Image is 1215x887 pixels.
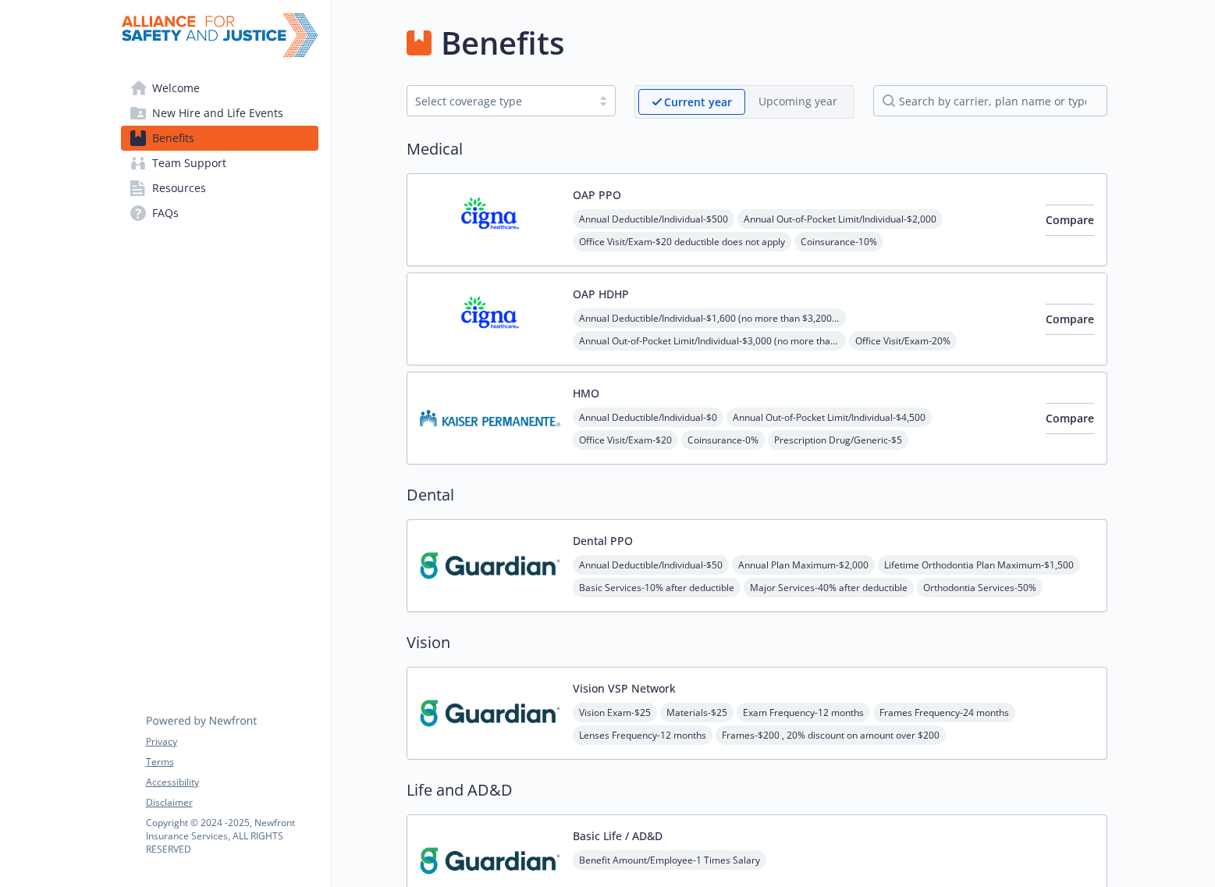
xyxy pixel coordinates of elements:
h2: Dental [407,483,1107,507]
span: Team Support [152,151,226,176]
h1: Benefits [441,20,564,66]
h2: Vision [407,631,1107,654]
span: Annual Deductible/Individual - $500 [573,209,734,229]
span: Coinsurance - 10% [794,232,883,251]
button: HMO [573,385,599,401]
span: New Hire and Life Events [152,101,283,126]
span: Lifetime Orthodontia Plan Maximum - $1,500 [878,555,1080,575]
span: Welcome [152,76,200,101]
span: Materials - $25 [660,703,734,722]
span: Annual Out-of-Pocket Limit/Individual - $2,000 [737,209,943,229]
button: Vision VSP Network [573,680,676,696]
span: FAQs [152,201,179,226]
button: Dental PPO [573,533,633,549]
a: Resources [121,176,318,201]
span: Frames Frequency - 24 months [873,703,1015,722]
span: Upcoming year [745,89,851,115]
div: Select coverage type [415,93,584,109]
span: Annual Deductible/Individual - $1,600 (no more than $3,200 per individual - within a family) [573,308,846,328]
span: Compare [1046,312,1094,326]
a: New Hire and Life Events [121,101,318,126]
span: Office Visit/Exam - 20% [849,331,957,351]
a: Privacy [146,735,318,749]
a: Welcome [121,76,318,101]
img: Guardian carrier logo [420,680,560,746]
span: Frames - $200 , 20% discount on amount over $200 [716,725,946,745]
p: Copyright © 2024 - 2025 , Newfront Insurance Services, ALL RIGHTS RESERVED [146,816,318,856]
span: Lenses Frequency - 12 months [573,725,712,745]
a: Team Support [121,151,318,176]
a: Accessibility [146,775,318,789]
img: CIGNA carrier logo [420,286,560,352]
h2: Life and AD&D [407,778,1107,802]
span: Annual Plan Maximum - $2,000 [732,555,875,575]
span: Benefits [152,126,194,151]
img: Kaiser Permanente Insurance Company carrier logo [420,385,560,451]
button: Compare [1046,403,1094,434]
span: Exam Frequency - 12 months [737,703,870,722]
span: Office Visit/Exam - $20 [573,430,678,450]
span: Resources [152,176,206,201]
span: Prescription Drug/Generic - $5 [768,430,908,450]
a: FAQs [121,201,318,226]
a: Disclaimer [146,796,318,810]
span: Basic Services - 10% after deductible [573,578,741,597]
input: search by carrier, plan name or type [873,85,1107,116]
button: Compare [1046,205,1094,236]
h2: Medical [407,137,1107,161]
img: Guardian carrier logo [420,533,560,599]
span: Annual Out-of-Pocket Limit/Individual - $4,500 [727,408,932,427]
img: CIGNA carrier logo [420,187,560,253]
button: Basic Life / AD&D [573,828,663,844]
span: Vision Exam - $25 [573,703,657,722]
span: Office Visit/Exam - $20 deductible does not apply [573,232,791,251]
a: Benefits [121,126,318,151]
span: Coinsurance - 0% [681,430,765,450]
button: Compare [1046,304,1094,335]
span: Major Services - 40% after deductible [744,578,914,597]
button: OAP HDHP [573,286,629,302]
span: Compare [1046,411,1094,426]
p: Current year [664,94,732,110]
a: Terms [146,755,318,769]
span: Annual Out-of-Pocket Limit/Individual - $3,000 (no more than $3,200 per individual - within a fam... [573,331,846,351]
span: Annual Deductible/Individual - $0 [573,408,723,427]
span: Benefit Amount/Employee - 1 Times Salary [573,850,766,870]
p: Upcoming year [758,93,837,109]
span: Compare [1046,212,1094,227]
span: Orthodontia Services - 50% [917,578,1043,597]
span: Annual Deductible/Individual - $50 [573,555,729,575]
button: OAP PPO [573,187,621,203]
